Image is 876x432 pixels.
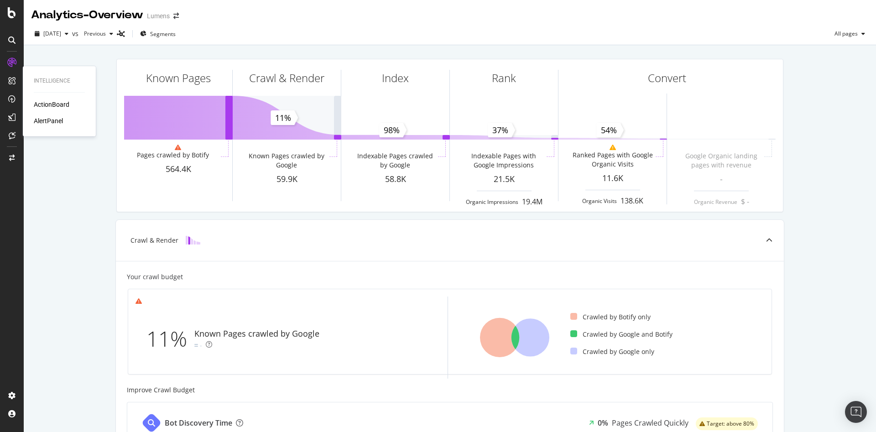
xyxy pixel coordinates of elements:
[43,30,61,37] span: 2025 Sep. 7th
[245,151,327,170] div: Known Pages crawled by Google
[233,173,341,185] div: 59.9K
[450,173,558,185] div: 21.5K
[186,236,200,245] img: block-icon
[127,272,183,281] div: Your crawl budget
[570,347,654,356] div: Crawled by Google only
[466,198,518,206] div: Organic Impressions
[831,26,869,41] button: All pages
[354,151,436,170] div: Indexable Pages crawled by Google
[570,330,673,339] div: Crawled by Google and Botify
[136,26,179,41] button: Segments
[598,418,608,428] div: 0%
[200,341,202,350] div: -
[831,30,858,37] span: All pages
[147,11,170,21] div: Lumens
[34,116,63,125] a: AlertPanel
[612,418,688,428] div: Pages Crawled Quickly
[127,385,773,395] div: Improve Crawl Budget
[124,163,232,175] div: 564.4K
[72,29,80,38] span: vs
[137,151,209,160] div: Pages crawled by Botify
[522,197,542,207] div: 19.4M
[173,13,179,19] div: arrow-right-arrow-left
[845,401,867,423] div: Open Intercom Messenger
[130,236,178,245] div: Crawl & Render
[150,30,176,38] span: Segments
[570,312,651,322] div: Crawled by Botify only
[34,100,69,109] a: ActionBoard
[463,151,544,170] div: Indexable Pages with Google Impressions
[707,421,754,427] span: Target: above 80%
[34,77,85,85] div: Intelligence
[146,70,211,86] div: Known Pages
[80,26,117,41] button: Previous
[146,324,194,354] div: 11%
[382,70,409,86] div: Index
[165,418,232,428] div: Bot Discovery Time
[194,344,198,347] img: Equal
[80,30,106,37] span: Previous
[341,173,449,185] div: 58.8K
[31,26,72,41] button: [DATE]
[696,417,758,430] div: warning label
[249,70,324,86] div: Crawl & Render
[194,328,319,340] div: Known Pages crawled by Google
[492,70,516,86] div: Rank
[31,7,143,23] div: Analytics - Overview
